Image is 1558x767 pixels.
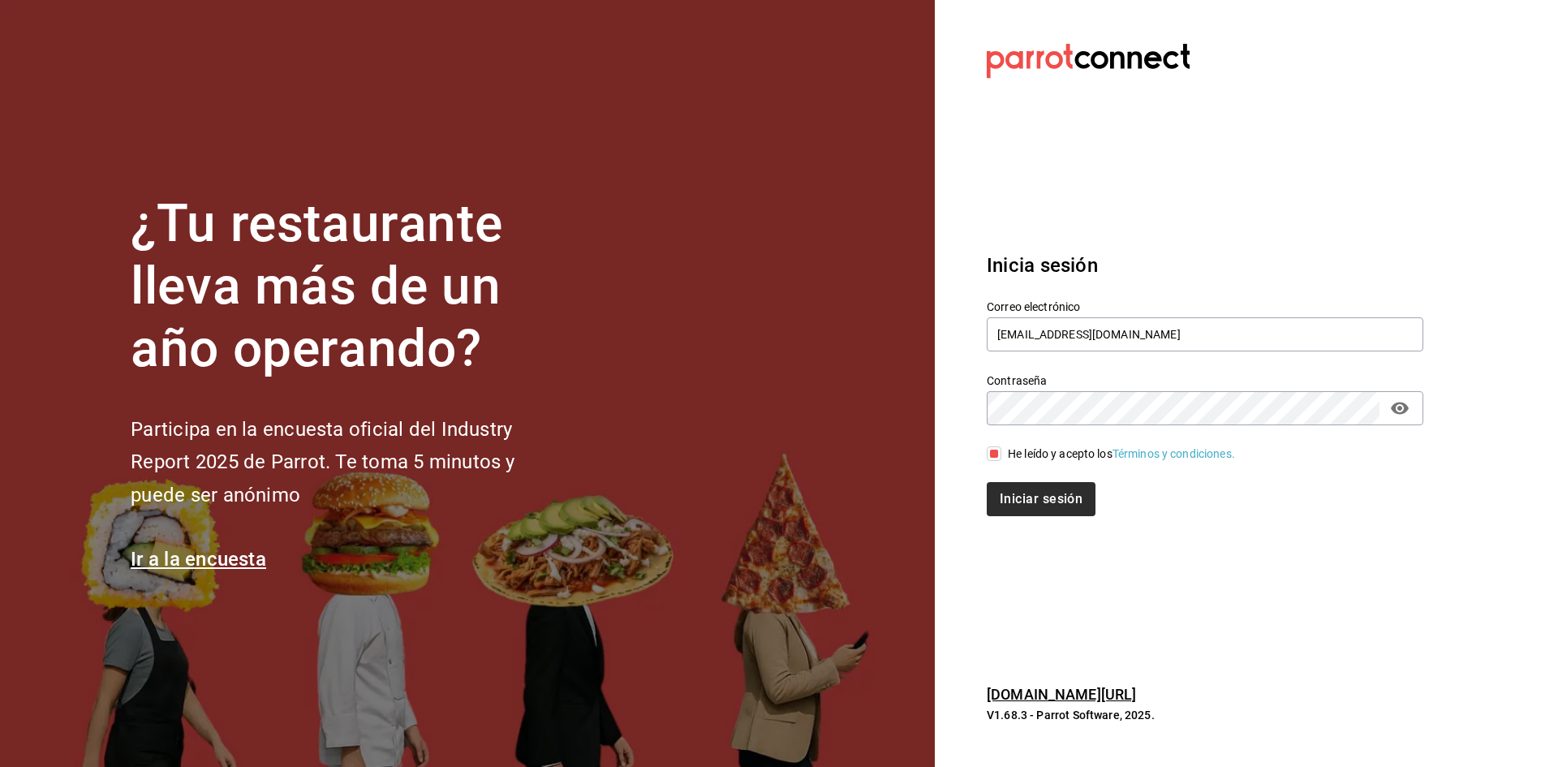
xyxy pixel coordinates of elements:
a: Ir a la encuesta [131,548,266,571]
h1: ¿Tu restaurante lleva más de un año operando? [131,193,569,380]
label: Correo electrónico [987,301,1423,312]
a: [DOMAIN_NAME][URL] [987,686,1136,703]
button: passwordField [1386,394,1414,422]
input: Ingresa tu correo electrónico [987,317,1423,351]
h2: Participa en la encuesta oficial del Industry Report 2025 de Parrot. Te toma 5 minutos y puede se... [131,413,569,512]
button: Iniciar sesión [987,482,1095,516]
label: Contraseña [987,375,1423,386]
h3: Inicia sesión [987,251,1423,280]
a: Términos y condiciones. [1113,447,1235,460]
p: V1.68.3 - Parrot Software, 2025. [987,707,1423,723]
div: He leído y acepto los [1008,446,1235,463]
